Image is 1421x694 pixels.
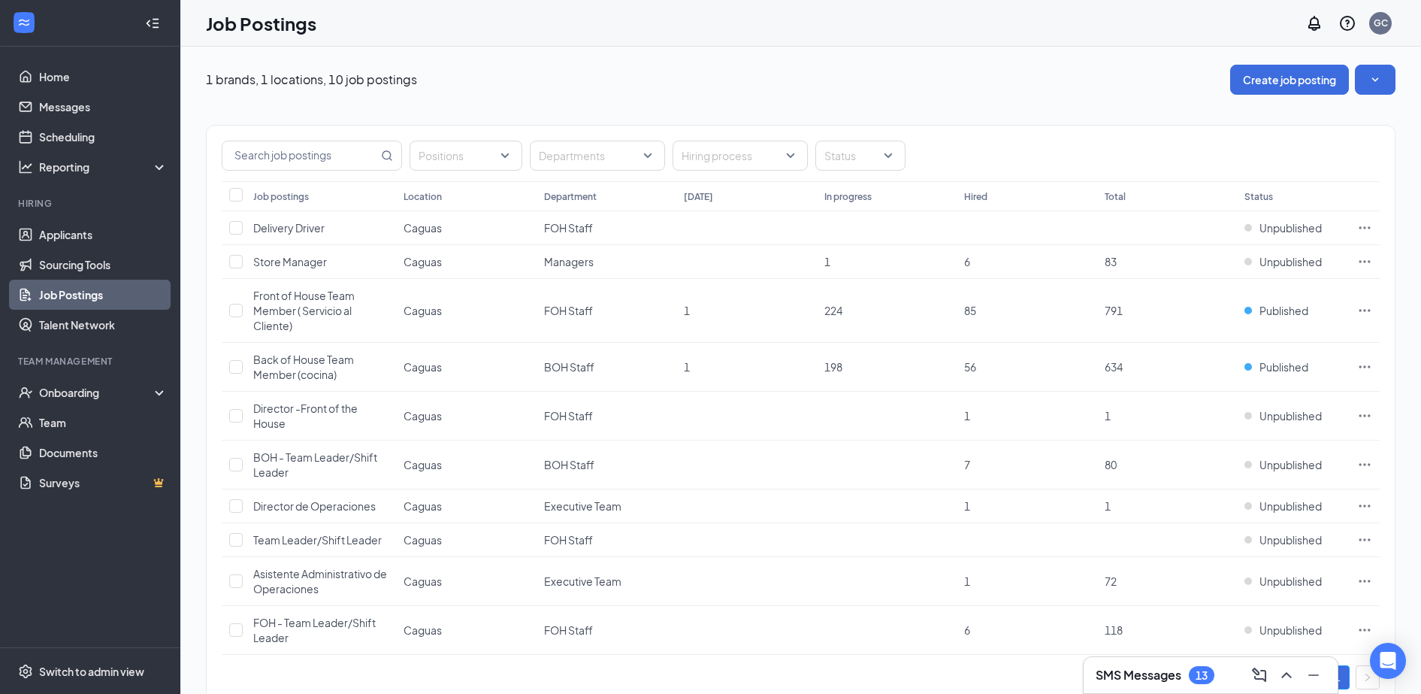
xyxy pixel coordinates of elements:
[1277,666,1296,684] svg: ChevronUp
[39,159,168,174] div: Reporting
[1097,181,1238,211] th: Total
[1357,532,1372,547] svg: Ellipses
[964,499,970,513] span: 1
[544,499,621,513] span: Executive Team
[39,310,168,340] a: Talent Network
[964,360,976,374] span: 56
[1357,408,1372,423] svg: Ellipses
[404,533,442,547] span: Caguas
[1357,254,1372,269] svg: Ellipses
[1105,574,1117,588] span: 72
[396,279,537,343] td: Caguas
[253,450,377,479] span: BOH - Team Leader/Shift Leader
[39,220,168,250] a: Applicants
[1356,665,1380,689] li: Next Page
[1105,458,1117,471] span: 80
[1259,623,1322,638] span: Unpublished
[18,197,165,210] div: Hiring
[824,360,842,374] span: 198
[964,409,970,423] span: 1
[396,343,537,392] td: Caguas
[253,533,382,547] span: Team Leader/Shift Leader
[544,255,594,268] span: Managers
[39,468,168,498] a: SurveysCrown
[404,360,442,374] span: Caguas
[1302,663,1326,687] button: Minimize
[1259,532,1322,547] span: Unpublished
[1196,669,1208,682] div: 13
[39,408,168,438] a: Team
[18,159,33,174] svg: Analysis
[253,221,325,235] span: Delivery Driver
[396,557,537,606] td: Caguas
[18,385,33,400] svg: UserCheck
[537,245,677,279] td: Managers
[1105,623,1123,637] span: 118
[537,606,677,655] td: FOH Staff
[537,392,677,441] td: FOH Staff
[39,664,144,679] div: Switch to admin view
[39,385,155,400] div: Onboarding
[145,16,160,31] svg: Collapse
[396,441,537,489] td: Caguas
[1259,574,1322,589] span: Unpublished
[537,343,677,392] td: BOH Staff
[17,15,32,30] svg: WorkstreamLogo
[381,150,393,162] svg: MagnifyingGlass
[222,141,378,170] input: Search job postings
[1259,408,1322,423] span: Unpublished
[544,458,594,471] span: BOH Staff
[1247,663,1271,687] button: ComposeMessage
[206,71,417,88] p: 1 brands, 1 locations, 10 job postings
[1259,254,1322,269] span: Unpublished
[39,438,168,468] a: Documents
[404,458,442,471] span: Caguas
[537,523,677,557] td: FOH Staff
[957,181,1097,211] th: Hired
[404,499,442,513] span: Caguas
[684,360,690,374] span: 1
[39,122,168,152] a: Scheduling
[1370,643,1406,679] div: Open Intercom Messenger
[404,304,442,317] span: Caguas
[39,62,168,92] a: Home
[1374,17,1388,29] div: GC
[1105,409,1111,423] span: 1
[544,304,593,317] span: FOH Staff
[404,574,442,588] span: Caguas
[1357,220,1372,235] svg: Ellipses
[824,304,842,317] span: 224
[404,623,442,637] span: Caguas
[1096,667,1181,683] h3: SMS Messages
[253,289,355,332] span: Front of House Team Member ( Servicio al Cliente)
[537,557,677,606] td: Executive Team
[537,489,677,523] td: Executive Team
[404,255,442,268] span: Caguas
[1363,673,1372,682] span: right
[1259,457,1322,472] span: Unpublished
[544,574,621,588] span: Executive Team
[544,623,593,637] span: FOH Staff
[964,304,976,317] span: 85
[1259,359,1308,374] span: Published
[1368,72,1383,87] svg: SmallChevronDown
[676,181,817,211] th: [DATE]
[1259,499,1322,514] span: Unpublished
[537,279,677,343] td: FOH Staff
[1356,665,1380,689] button: right
[964,458,970,471] span: 7
[544,533,593,547] span: FOH Staff
[253,255,327,268] span: Store Manager
[396,392,537,441] td: Caguas
[1105,304,1123,317] span: 791
[1357,499,1372,514] svg: Ellipses
[964,574,970,588] span: 1
[544,360,594,374] span: BOH Staff
[1305,14,1323,32] svg: Notifications
[39,92,168,122] a: Messages
[1355,65,1395,95] button: SmallChevronDown
[404,190,442,203] div: Location
[404,221,442,235] span: Caguas
[253,353,354,381] span: Back of House Team Member (cocina)
[544,409,593,423] span: FOH Staff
